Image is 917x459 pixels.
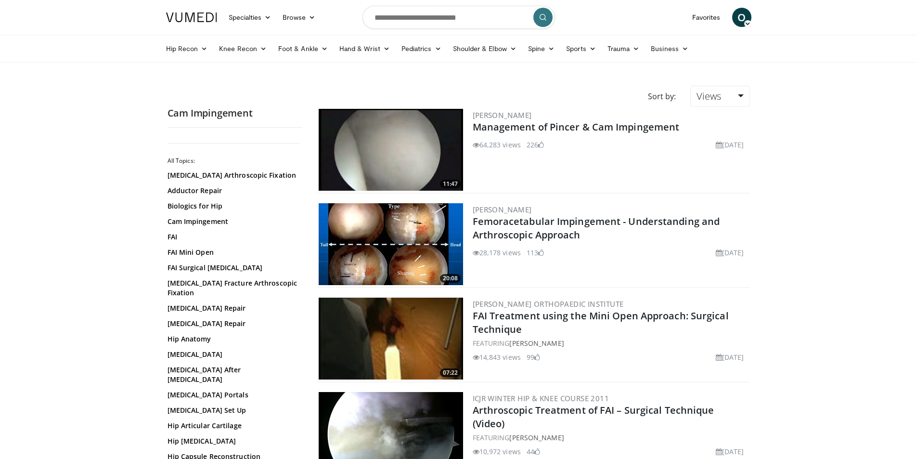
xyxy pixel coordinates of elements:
li: 113 [527,248,544,258]
a: O [732,8,751,27]
a: FAI Mini Open [168,248,297,257]
a: [MEDICAL_DATA] Arthroscopic Fixation [168,170,297,180]
a: Hip Recon [160,39,214,58]
a: Sports [560,39,602,58]
a: 20:08 [319,203,463,285]
a: Browse [277,8,321,27]
a: [MEDICAL_DATA] Fracture Arthroscopic Fixation [168,278,297,298]
a: [MEDICAL_DATA] [168,350,297,359]
a: Pediatrics [396,39,447,58]
a: Trauma [602,39,646,58]
div: FEATURING [473,338,748,348]
img: 410288_3.png.300x170_q85_crop-smart_upscale.jpg [319,203,463,285]
span: 11:47 [440,180,461,188]
img: VuMedi Logo [166,13,217,22]
a: [MEDICAL_DATA] After [MEDICAL_DATA] [168,365,297,384]
a: [MEDICAL_DATA] Set Up [168,406,297,415]
img: 38483_0000_3.png.300x170_q85_crop-smart_upscale.jpg [319,109,463,191]
a: Hip [MEDICAL_DATA] [168,436,297,446]
a: Specialties [223,8,277,27]
li: 28,178 views [473,248,521,258]
a: Biologics for Hip [168,201,297,211]
a: Spine [522,39,560,58]
a: Femoracetabular Impingement - Understanding and Arthroscopic Approach [473,215,720,241]
a: Management of Pincer & Cam Impingement [473,120,680,133]
a: FAI Treatment using the Mini Open Approach: Surgical Technique [473,309,729,336]
a: Hand & Wrist [334,39,396,58]
a: FAI Surgical [MEDICAL_DATA] [168,263,297,273]
a: Hip Articular Cartilage [168,421,297,431]
a: [MEDICAL_DATA] Repair [168,319,297,328]
a: Cam Impingement [168,217,297,226]
a: Views [690,86,749,107]
a: [PERSON_NAME] [473,110,532,120]
a: Favorites [686,8,726,27]
a: 07:22 [319,298,463,380]
a: [MEDICAL_DATA] Repair [168,303,297,313]
h2: All Topics: [168,157,300,165]
a: [PERSON_NAME] [509,339,564,348]
a: FAI [168,232,297,242]
a: Hip Anatomy [168,334,297,344]
a: [PERSON_NAME] [473,205,532,214]
li: [DATE] [716,140,744,150]
div: Sort by: [641,86,683,107]
li: 10,972 views [473,446,521,457]
input: Search topics, interventions [362,6,555,29]
a: ICJR Winter Hip & Knee Course 2011 [473,393,609,403]
a: [PERSON_NAME] Orthopaedic Institute [473,299,624,309]
a: Foot & Ankle [272,39,334,58]
span: 07:22 [440,368,461,377]
a: Knee Recon [213,39,272,58]
a: 11:47 [319,109,463,191]
li: 14,843 views [473,352,521,362]
a: [MEDICAL_DATA] Portals [168,390,297,400]
h2: Cam Impingement [168,107,302,119]
a: Arthroscopic Treatment of FAI – Surgical Technique (Video) [473,404,714,430]
span: Views [697,90,721,103]
img: FAI_100005147_3.jpg.300x170_q85_crop-smart_upscale.jpg [319,298,463,380]
div: FEATURING [473,433,748,443]
li: [DATE] [716,248,744,258]
li: 226 [527,140,544,150]
span: 20:08 [440,274,461,283]
a: Shoulder & Elbow [447,39,522,58]
li: [DATE] [716,446,744,457]
li: [DATE] [716,352,744,362]
li: 44 [527,446,540,457]
li: 64,283 views [473,140,521,150]
a: Adductor Repair [168,186,297,196]
li: 99 [527,352,540,362]
a: [PERSON_NAME] [509,433,564,442]
a: Business [645,39,694,58]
